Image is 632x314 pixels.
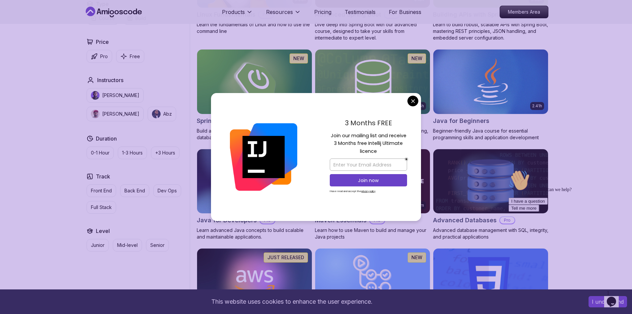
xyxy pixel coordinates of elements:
[197,50,312,114] img: Spring Boot for Beginners card
[197,227,312,240] p: Learn advanced Java concepts to build scalable and maintainable applications.
[267,254,304,261] p: JUST RELEASED
[315,50,430,114] img: Spring Data JPA card
[197,21,312,35] p: Learn the fundamentals of Linux and how to use the command line
[197,249,312,313] img: AWS for Developers card
[91,150,109,156] p: 0-1 Hour
[87,107,144,121] button: instructor img[PERSON_NAME]
[91,91,100,100] img: instructor img
[315,227,430,240] p: Learn how to use Maven to build and manage your Java projects
[433,49,548,141] a: Java for Beginners card2.41hJava for BeginnersBeginner-friendly Java course for essential program...
[113,239,142,252] button: Mid-level
[146,239,169,252] button: Senior
[148,107,176,121] button: instructor imgAbz
[3,3,24,24] img: :wave:
[118,147,147,159] button: 1-3 Hours
[96,227,110,235] h2: Level
[433,116,489,126] h2: Java for Beginners
[433,149,548,214] img: Advanced Databases card
[345,8,376,16] a: Testimonials
[197,49,312,141] a: Spring Boot for Beginners card1.67hNEWSpring Boot for BeginnersBuild a CRUD API with Spring Boot ...
[314,8,331,16] a: Pricing
[102,92,139,99] p: [PERSON_NAME]
[130,53,140,60] p: Free
[87,184,116,197] button: Front End
[96,38,109,46] h2: Price
[102,111,139,117] p: [PERSON_NAME]
[117,242,138,249] p: Mid-level
[411,254,422,261] p: NEW
[293,55,304,62] p: NEW
[3,31,42,38] button: I have a question
[87,88,144,103] button: instructor img[PERSON_NAME]
[96,135,117,143] h2: Duration
[150,242,165,249] p: Senior
[91,187,112,194] p: Front End
[87,147,114,159] button: 0-1 Hour
[433,128,548,141] p: Beginner-friendly Java course for essential programming skills and application development
[315,21,430,41] p: Dive deep into Spring Boot with our advanced course, designed to take your skills from intermedia...
[315,249,430,313] img: CI/CD with GitHub Actions card
[197,149,312,214] img: Java for Developers card
[3,3,122,45] div: 👋Hi! How can we help?I have a questionTell me more
[158,187,177,194] p: Dev Ops
[433,216,497,225] h2: Advanced Databases
[433,21,548,41] p: Learn to build robust, scalable APIs with Spring Boot, mastering REST principles, JSON handling, ...
[122,150,143,156] p: 1-3 Hours
[120,184,149,197] button: Back End
[5,294,579,309] div: This website uses cookies to enhance the user experience.
[97,76,123,84] h2: Instructors
[155,150,175,156] p: +3 Hours
[266,8,293,16] p: Resources
[589,296,627,307] button: Accept cookies
[152,110,161,118] img: instructor img
[96,172,110,180] h2: Track
[222,8,253,21] button: Products
[604,287,625,307] iframe: chat widget
[3,38,33,45] button: Tell me more
[116,50,144,63] button: Free
[222,8,245,16] p: Products
[500,6,548,18] a: Members Area
[100,53,108,60] p: Pro
[87,201,116,214] button: Full Stack
[163,111,172,117] p: Abz
[124,187,145,194] p: Back End
[506,167,625,284] iframe: chat widget
[87,50,112,63] button: Pro
[151,147,179,159] button: +3 Hours
[197,128,312,141] p: Build a CRUD API with Spring Boot and PostgreSQL database using Spring Data JPA and Spring AI
[266,8,301,21] button: Resources
[91,110,100,118] img: instructor img
[197,116,273,126] h2: Spring Boot for Beginners
[3,20,66,25] span: Hi! How can we help?
[197,149,312,241] a: Java for Developers card9.18hJava for DevelopersProLearn advanced Java concepts to build scalable...
[197,216,257,225] h2: Java for Developers
[411,55,422,62] p: NEW
[87,239,109,252] button: Junior
[433,149,548,241] a: Advanced Databases cardAdvanced DatabasesProAdvanced database management with SQL, integrity, and...
[153,184,181,197] button: Dev Ops
[433,50,548,114] img: Java for Beginners card
[389,8,421,16] a: For Business
[91,242,105,249] p: Junior
[91,204,112,211] p: Full Stack
[315,49,430,141] a: Spring Data JPA card6.65hNEWSpring Data JPAProMaster database management, advanced querying, and ...
[532,103,542,109] p: 2.41h
[500,217,515,224] p: Pro
[433,227,548,240] p: Advanced database management with SQL, integrity, and practical applications
[433,249,548,313] img: CSS Essentials card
